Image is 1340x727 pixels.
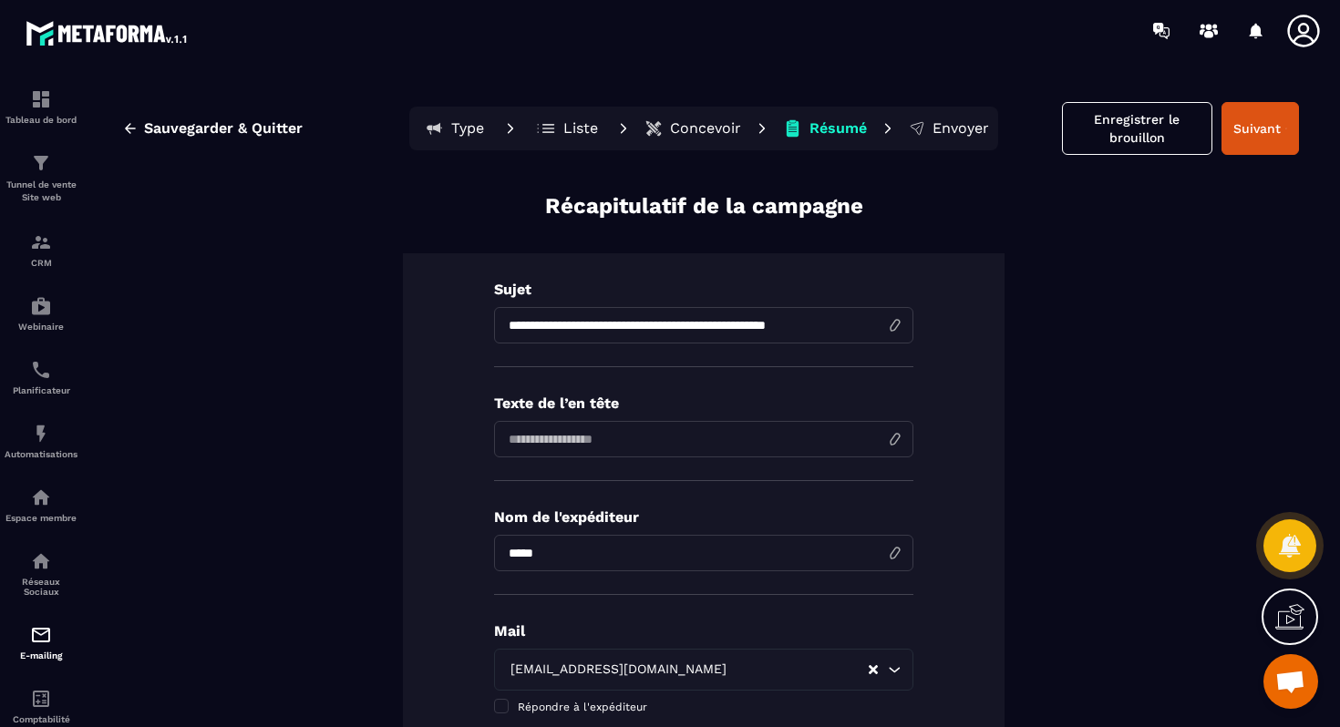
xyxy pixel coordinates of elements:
div: v 4.0.25 [51,29,89,44]
a: automationsautomationsWebinaire [5,282,77,345]
p: Réseaux Sociaux [5,577,77,597]
p: Tableau de bord [5,115,77,125]
img: formation [30,152,52,174]
span: Répondre à l'expéditeur [518,701,647,713]
p: Envoyer [933,119,989,138]
span: [EMAIL_ADDRESS][DOMAIN_NAME] [506,660,730,680]
p: Concevoir [670,119,741,138]
img: automations [30,295,52,317]
img: formation [30,88,52,110]
button: Enregistrer le brouillon [1062,102,1212,155]
p: Espace membre [5,513,77,523]
div: Domaine [94,108,140,119]
p: Planificateur [5,385,77,395]
img: accountant [30,688,52,710]
div: Mots-clés [227,108,279,119]
a: formationformationCRM [5,218,77,282]
img: social-network [30,550,52,572]
button: Suivant [1221,102,1299,155]
p: Webinaire [5,322,77,332]
img: scheduler [30,359,52,381]
img: email [30,624,52,646]
p: Sujet [494,281,913,298]
p: Nom de l'expéditeur [494,508,913,526]
a: social-networksocial-networkRéseaux Sociaux [5,537,77,610]
img: tab_keywords_by_traffic_grey.svg [207,106,222,120]
a: formationformationTableau de bord [5,75,77,138]
p: CRM [5,258,77,268]
img: logo_orange.svg [29,29,44,44]
button: Type [413,110,495,147]
button: Liste [526,110,608,147]
img: logo [26,16,190,49]
p: E-mailing [5,650,77,660]
p: Automatisations [5,449,77,459]
img: automations [30,423,52,445]
button: Concevoir [639,110,747,147]
p: Liste [563,119,598,138]
img: tab_domain_overview_orange.svg [74,106,88,120]
p: Récapitulatif de la campagne [545,191,863,221]
p: Résumé [809,119,867,138]
p: Tunnel de vente Site web [5,179,77,204]
p: Texte de l’en tête [494,394,913,412]
a: automationsautomationsAutomatisations [5,409,77,473]
div: Search for option [494,649,913,691]
p: Mail [494,622,913,640]
a: automationsautomationsEspace membre [5,473,77,537]
img: formation [30,231,52,253]
p: Type [451,119,484,138]
div: Domaine: [DOMAIN_NAME] [47,47,206,62]
a: formationformationTunnel de vente Site web [5,138,77,218]
span: Sauvegarder & Quitter [144,119,303,138]
img: automations [30,486,52,508]
button: Résumé [778,110,872,147]
a: emailemailE-mailing [5,610,77,674]
p: Comptabilité [5,714,77,724]
div: Ouvrir le chat [1263,654,1318,709]
a: schedulerschedulerPlanificateur [5,345,77,409]
button: Sauvegarder & Quitter [108,112,316,145]
button: Clear Selected [869,663,878,677]
button: Envoyer [903,110,995,147]
input: Search for option [730,660,867,680]
img: website_grey.svg [29,47,44,62]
